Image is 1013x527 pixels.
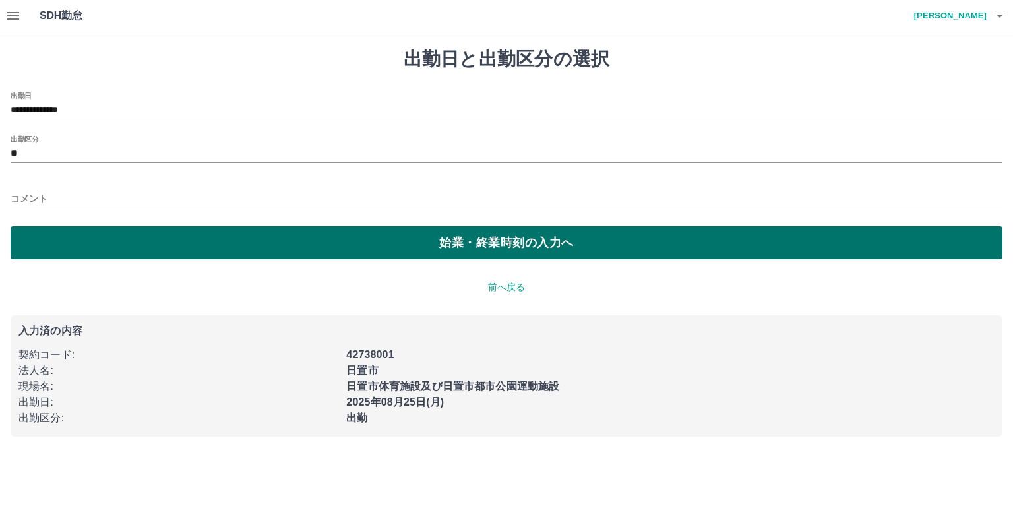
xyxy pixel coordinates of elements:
[11,90,32,100] label: 出勤日
[346,412,367,423] b: 出勤
[346,396,444,408] b: 2025年08月25日(月)
[11,280,1002,294] p: 前へ戻る
[346,381,559,392] b: 日置市体育施設及び日置市都市公園運動施設
[18,410,338,426] p: 出勤区分 :
[11,226,1002,259] button: 始業・終業時刻の入力へ
[18,394,338,410] p: 出勤日 :
[11,48,1002,71] h1: 出勤日と出勤区分の選択
[18,326,995,336] p: 入力済の内容
[346,349,394,360] b: 42738001
[346,365,378,376] b: 日置市
[18,347,338,363] p: 契約コード :
[11,134,38,144] label: 出勤区分
[18,379,338,394] p: 現場名 :
[18,363,338,379] p: 法人名 :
